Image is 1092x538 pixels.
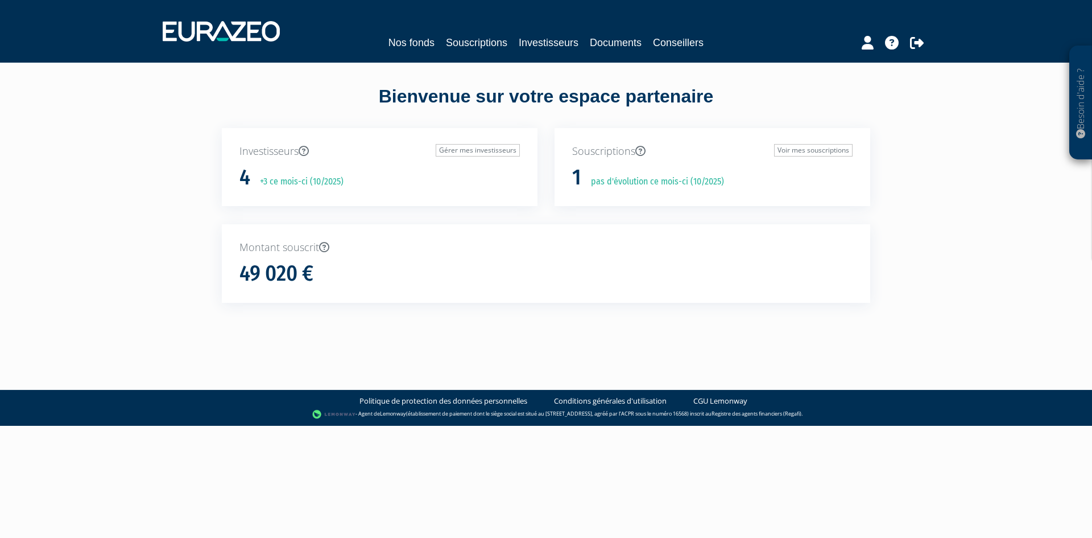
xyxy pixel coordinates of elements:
p: pas d'évolution ce mois-ci (10/2025) [583,175,724,188]
a: Politique de protection des données personnelles [359,396,527,406]
p: Besoin d'aide ? [1074,52,1087,154]
a: Conseillers [653,35,704,51]
h1: 49 020 € [239,262,313,286]
a: Voir mes souscriptions [774,144,853,157]
div: - Agent de (établissement de paiement dont le siège social est situé au [STREET_ADDRESS], agréé p... [11,409,1081,420]
a: CGU Lemonway [693,396,747,406]
p: Investisseurs [239,144,520,159]
a: Documents [590,35,642,51]
p: Montant souscrit [239,240,853,255]
a: Nos fonds [388,35,435,51]
h1: 4 [239,166,250,190]
img: 1732889491-logotype_eurazeo_blanc_rvb.png [163,21,280,42]
h1: 1 [572,166,581,190]
img: logo-lemonway.png [312,409,356,420]
a: Souscriptions [446,35,507,51]
p: Souscriptions [572,144,853,159]
a: Registre des agents financiers (Regafi) [712,410,801,417]
a: Investisseurs [519,35,578,51]
div: Bienvenue sur votre espace partenaire [213,84,879,128]
a: Lemonway [380,410,406,417]
p: +3 ce mois-ci (10/2025) [252,175,344,188]
a: Conditions générales d'utilisation [554,396,667,406]
a: Gérer mes investisseurs [436,144,520,157]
